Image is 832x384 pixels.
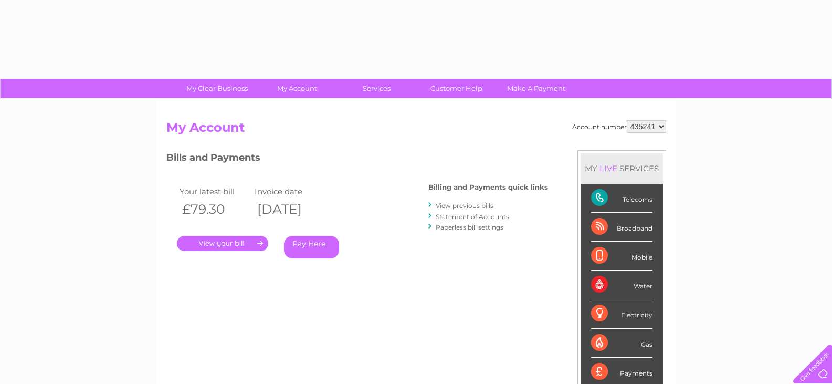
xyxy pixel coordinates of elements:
a: Make A Payment [493,79,580,98]
th: [DATE] [252,199,328,220]
h2: My Account [166,120,666,140]
th: £79.30 [177,199,252,220]
h4: Billing and Payments quick links [428,183,548,191]
div: LIVE [597,163,619,173]
div: Telecoms [591,184,652,213]
a: View previous bills [436,202,493,210]
div: Account number [572,120,666,133]
td: Invoice date [252,184,328,199]
a: Customer Help [413,79,500,98]
a: Statement of Accounts [436,213,509,221]
div: Mobile [591,242,652,271]
a: Paperless bill settings [436,223,503,231]
div: Electricity [591,299,652,328]
div: MY SERVICES [581,153,663,183]
a: . [177,236,268,251]
a: Pay Here [284,236,339,258]
div: Broadband [591,213,652,242]
a: My Clear Business [174,79,260,98]
a: Services [333,79,420,98]
td: Your latest bill [177,184,252,199]
div: Water [591,271,652,299]
div: Gas [591,329,652,358]
a: My Account [254,79,340,98]
h3: Bills and Payments [166,150,548,169]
